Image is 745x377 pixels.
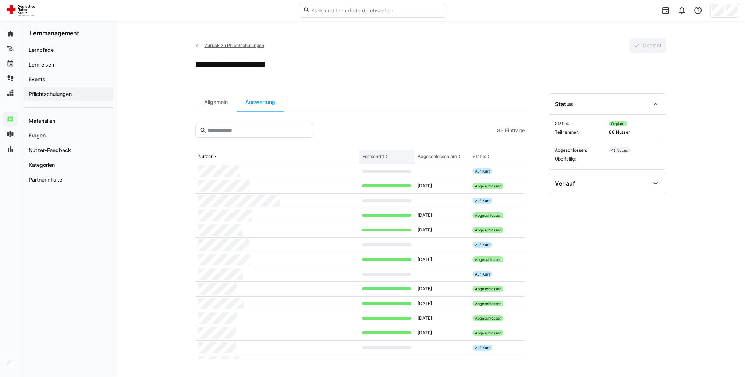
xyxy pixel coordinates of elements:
[472,183,503,189] div: Abgeschlossen
[609,156,660,162] span: –
[609,121,627,126] div: Geplant
[417,227,432,233] span: [DATE]
[555,129,606,135] span: Teilnehmer:
[472,242,492,248] div: Auf Kurs
[555,100,573,108] div: Status
[472,271,492,277] div: Auf Kurs
[642,42,663,49] span: Geplant
[417,154,457,159] div: Abgeschlossen am
[472,345,492,351] div: Auf Kurs
[472,256,503,262] div: Abgeschlossen
[417,183,432,189] span: [DATE]
[555,121,606,126] span: Status:
[362,154,384,159] div: Fortschritt
[472,330,503,336] div: Abgeschlossen
[472,315,503,321] div: Abgeschlossen
[472,286,503,292] div: Abgeschlossen
[472,301,503,306] div: Abgeschlossen
[198,154,213,159] div: Nutzer
[417,315,432,321] span: [DATE]
[472,212,503,218] div: Abgeschlossen
[472,154,486,159] div: Status
[609,147,631,153] div: 49 Nutzer
[195,43,264,48] a: Zurück zu Pflichtschulungen
[237,93,284,111] div: Auswertung
[609,129,660,135] span: 88 Nutzer
[417,212,432,218] span: [DATE]
[472,198,492,204] div: Auf Kurs
[310,7,442,14] input: Skills und Lernpfade durchsuchen…
[497,127,504,134] span: 88
[505,127,525,134] span: Einträge
[472,168,492,174] div: Auf Kurs
[555,147,606,153] span: Abgeschlossen:
[204,43,264,48] span: Zurück zu Pflichtschulungen
[417,301,432,306] span: [DATE]
[555,156,606,162] span: Überfällig:
[472,227,503,233] div: Abgeschlossen
[417,256,432,262] span: [DATE]
[195,93,237,111] div: Allgemein
[555,180,575,187] div: Verlauf
[629,38,666,53] button: Geplant
[417,286,432,292] span: [DATE]
[417,330,432,336] span: [DATE]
